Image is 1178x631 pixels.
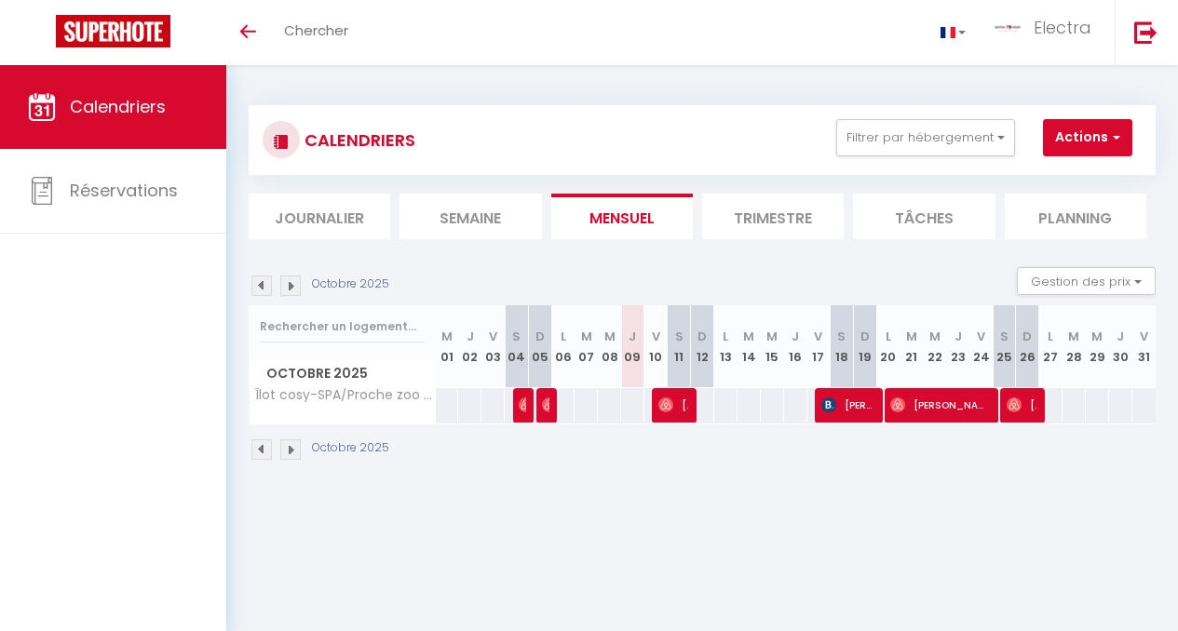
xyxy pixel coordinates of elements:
[1005,194,1146,239] li: Planning
[535,328,545,345] abbr: D
[644,305,668,388] th: 10
[1022,328,1032,345] abbr: D
[604,328,616,345] abbr: M
[658,387,688,423] span: [PERSON_NAME]
[1068,328,1079,345] abbr: M
[714,305,738,388] th: 13
[675,328,684,345] abbr: S
[512,328,521,345] abbr: S
[458,305,481,388] th: 02
[1140,328,1148,345] abbr: V
[1043,119,1132,156] button: Actions
[1039,305,1063,388] th: 27
[723,328,728,345] abbr: L
[436,305,459,388] th: 01
[955,328,962,345] abbr: J
[876,305,900,388] th: 20
[977,328,985,345] abbr: V
[581,328,592,345] abbr: M
[70,95,166,118] span: Calendriers
[807,305,831,388] th: 17
[702,194,844,239] li: Trimestre
[837,328,846,345] abbr: S
[56,15,170,47] img: Super Booking
[1000,328,1009,345] abbr: S
[441,328,453,345] abbr: M
[1016,305,1039,388] th: 26
[1048,328,1053,345] abbr: L
[1091,328,1103,345] abbr: M
[853,194,995,239] li: Tâches
[312,439,389,457] p: Octobre 2025
[621,305,644,388] th: 09
[993,305,1016,388] th: 25
[853,305,876,388] th: 19
[1117,328,1124,345] abbr: J
[312,275,389,293] p: Octobre 2025
[629,328,636,345] abbr: J
[1007,387,1036,423] span: [PERSON_NAME]
[284,20,348,40] span: Chercher
[652,328,660,345] abbr: V
[784,305,807,388] th: 16
[249,194,390,239] li: Journalier
[250,360,435,387] span: Octobre 2025
[886,328,891,345] abbr: L
[821,387,873,423] span: [PERSON_NAME]
[551,194,693,239] li: Mensuel
[489,328,497,345] abbr: V
[1134,20,1158,44] img: logout
[890,387,987,423] span: [PERSON_NAME]
[697,328,707,345] abbr: D
[792,328,799,345] abbr: J
[505,305,528,388] th: 04
[467,328,474,345] abbr: J
[551,305,575,388] th: 06
[923,305,946,388] th: 22
[994,24,1022,34] img: ...
[906,328,917,345] abbr: M
[738,305,761,388] th: 14
[836,119,1015,156] button: Filtrer par hébergement
[1017,267,1156,295] button: Gestion des prix
[1063,305,1086,388] th: 28
[668,305,691,388] th: 11
[1132,305,1156,388] th: 31
[252,388,439,402] span: Îlot cosy-SPA/Proche zoo Beauval
[528,305,551,388] th: 05
[598,305,621,388] th: 08
[399,194,541,239] li: Semaine
[929,328,941,345] abbr: M
[860,328,870,345] abbr: D
[969,305,993,388] th: 24
[766,328,778,345] abbr: M
[519,387,526,423] span: [PERSON_NAME]
[761,305,784,388] th: 15
[743,328,754,345] abbr: M
[542,387,549,423] span: [PERSON_NAME]
[691,305,714,388] th: 12
[814,328,822,345] abbr: V
[830,305,853,388] th: 18
[946,305,969,388] th: 23
[561,328,566,345] abbr: L
[1034,16,1091,39] span: Electra
[70,179,178,202] span: Réservations
[481,305,505,388] th: 03
[575,305,598,388] th: 07
[260,310,425,343] input: Rechercher un logement...
[1086,305,1109,388] th: 29
[1109,305,1132,388] th: 30
[300,119,415,161] h3: CALENDRIERS
[900,305,923,388] th: 21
